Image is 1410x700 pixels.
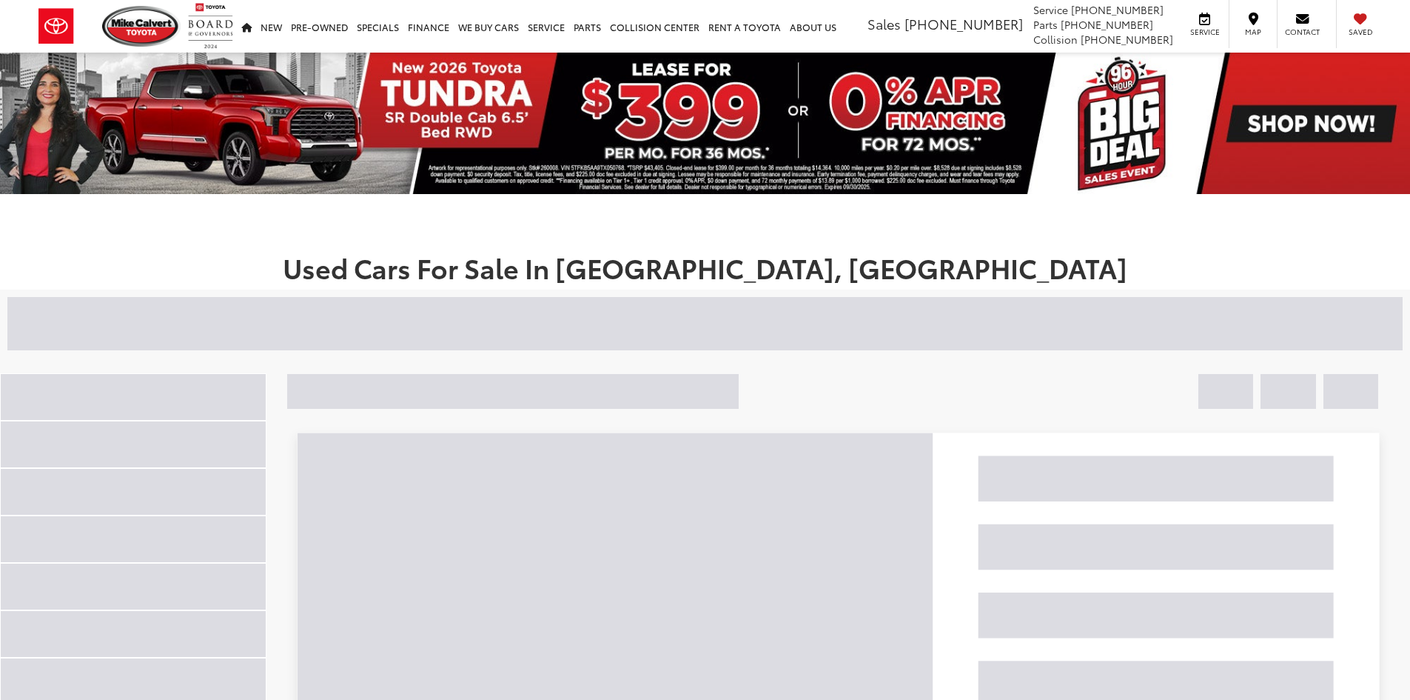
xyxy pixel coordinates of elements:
span: [PHONE_NUMBER] [1061,17,1153,32]
span: Sales [867,14,901,33]
span: Contact [1285,27,1320,37]
span: Map [1237,27,1269,37]
img: Mike Calvert Toyota [102,6,181,47]
span: Collision [1033,32,1078,47]
span: [PHONE_NUMBER] [1081,32,1173,47]
span: [PHONE_NUMBER] [904,14,1023,33]
span: Parts [1033,17,1058,32]
span: Saved [1344,27,1377,37]
span: Service [1188,27,1221,37]
span: [PHONE_NUMBER] [1071,2,1164,17]
span: Service [1033,2,1068,17]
